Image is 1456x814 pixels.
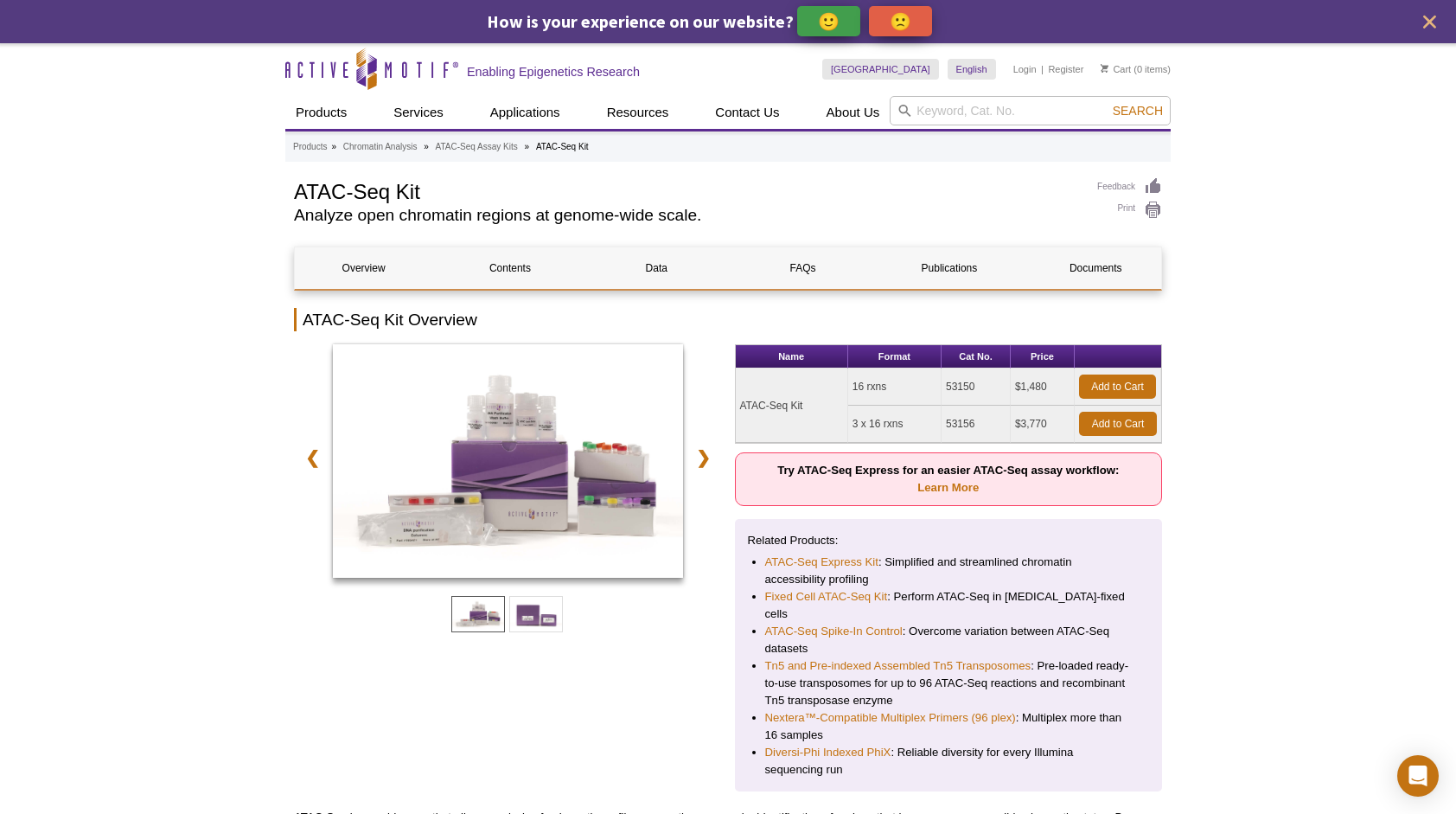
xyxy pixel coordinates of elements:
li: : Perform ATAC-Seq in [MEDICAL_DATA]-fixed cells [765,588,1133,623]
li: : Overcome variation between ATAC-Seq datasets [765,623,1133,657]
td: ATAC-Seq Kit [736,369,848,443]
li: | [1041,59,1044,80]
li: » [424,142,429,151]
th: Format [848,345,942,369]
a: Products [293,139,327,155]
a: Resources [597,96,680,129]
a: [GEOGRAPHIC_DATA] [822,59,939,80]
th: Cat No. [942,345,1011,369]
input: Keyword, Cat. No. [890,96,1171,125]
a: ❮ [294,438,331,478]
td: $3,770 [1011,406,1075,443]
img: Your Cart [1101,64,1108,73]
a: Print [1097,201,1162,220]
li: : Pre-loaded ready-to-use transposomes for up to 96 ATAC-Seq reactions and recombinant Tn5 transp... [765,657,1133,709]
span: Search [1113,104,1163,118]
strong: Try ATAC-Seq Express for an easier ATAC-Seq assay workflow: [777,464,1119,494]
li: » [525,142,530,151]
button: close [1419,11,1440,33]
th: Name [736,345,848,369]
p: Related Products: [748,532,1150,549]
a: Register [1048,63,1083,75]
a: Applications [480,96,571,129]
a: Tn5 and Pre-indexed Assembled Tn5 Transposomes [765,657,1031,675]
a: ❯ [685,438,722,478]
a: Publications [880,247,1018,289]
li: : Simplified and streamlined chromatin accessibility profiling [765,554,1133,588]
span: How is your experience on our website? [487,10,794,32]
a: Services [383,96,454,129]
h2: Analyze open chromatin regions at genome-wide scale. [294,208,1080,223]
a: Products [285,96,357,129]
a: FAQs [734,247,872,289]
button: Search [1108,103,1168,119]
a: About Us [816,96,891,129]
a: Add to Cart [1079,375,1156,399]
h2: Enabling Epigenetics Research [467,64,640,80]
td: 53150 [942,369,1011,406]
div: Open Intercom Messenger [1397,755,1439,797]
a: Nextera™-Compatible Multiplex Primers (96 plex) [765,709,1016,727]
li: » [331,142,336,151]
a: ATAC-Seq Express Kit [765,554,878,571]
td: 3 x 16 rxns [848,406,942,443]
td: 16 rxns [848,369,942,406]
a: Documents [1027,247,1165,289]
a: Chromatin Analysis [343,139,418,155]
h1: ATAC-Seq Kit [294,177,1080,203]
a: Fixed Cell ATAC-Seq Kit [765,588,888,606]
a: Contact Us [705,96,789,129]
a: Add to Cart [1079,412,1157,436]
td: $1,480 [1011,369,1075,406]
a: Learn More [917,481,979,494]
a: ATAC-Seq Kit [333,344,683,583]
a: Data [588,247,725,289]
p: 🙁 [890,10,911,32]
a: Login [1013,63,1037,75]
li: : Reliable diversity for every Illumina sequencing run [765,744,1133,779]
th: Price [1011,345,1075,369]
a: Overview [295,247,432,289]
li: ATAC-Seq Kit [536,142,589,151]
a: Diversi-Phi Indexed PhiX [765,744,891,761]
a: English [948,59,996,80]
img: ATAC-Seq Kit [333,344,683,578]
a: Contents [441,247,578,289]
h2: ATAC-Seq Kit Overview [294,308,1162,331]
a: ATAC-Seq Assay Kits [436,139,518,155]
li: (0 items) [1101,59,1171,80]
a: Feedback [1097,177,1162,196]
p: 🙂 [818,10,840,32]
td: 53156 [942,406,1011,443]
li: : Multiplex more than 16 samples [765,709,1133,744]
a: ATAC-Seq Spike-In Control [765,623,903,640]
a: Cart [1101,63,1131,75]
